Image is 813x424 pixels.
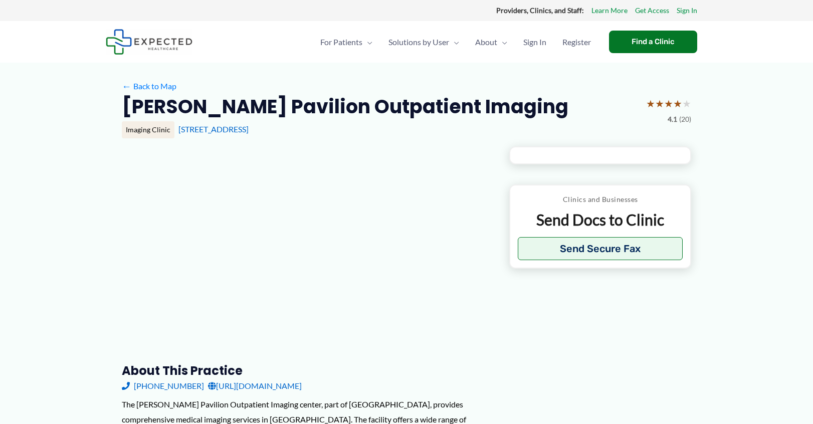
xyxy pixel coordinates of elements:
[497,25,507,60] span: Menu Toggle
[122,121,174,138] div: Imaging Clinic
[518,210,683,230] p: Send Docs to Clinic
[523,25,546,60] span: Sign In
[362,25,372,60] span: Menu Toggle
[312,25,380,60] a: For PatientsMenu Toggle
[496,6,584,15] strong: Providers, Clinics, and Staff:
[679,113,691,126] span: (20)
[380,25,467,60] a: Solutions by UserMenu Toggle
[122,363,493,378] h3: About this practice
[518,237,683,260] button: Send Secure Fax
[655,94,664,113] span: ★
[664,94,673,113] span: ★
[106,29,192,55] img: Expected Healthcare Logo - side, dark font, small
[673,94,682,113] span: ★
[178,124,249,134] a: [STREET_ADDRESS]
[591,4,628,17] a: Learn More
[449,25,459,60] span: Menu Toggle
[475,25,497,60] span: About
[635,4,669,17] a: Get Access
[320,25,362,60] span: For Patients
[682,94,691,113] span: ★
[122,94,568,119] h2: [PERSON_NAME] Pavilion Outpatient Imaging
[467,25,515,60] a: AboutMenu Toggle
[312,25,599,60] nav: Primary Site Navigation
[562,25,591,60] span: Register
[609,31,697,53] a: Find a Clinic
[554,25,599,60] a: Register
[677,4,697,17] a: Sign In
[668,113,677,126] span: 4.1
[122,378,204,393] a: [PHONE_NUMBER]
[646,94,655,113] span: ★
[122,79,176,94] a: ←Back to Map
[518,193,683,206] p: Clinics and Businesses
[122,81,131,91] span: ←
[388,25,449,60] span: Solutions by User
[208,378,302,393] a: [URL][DOMAIN_NAME]
[515,25,554,60] a: Sign In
